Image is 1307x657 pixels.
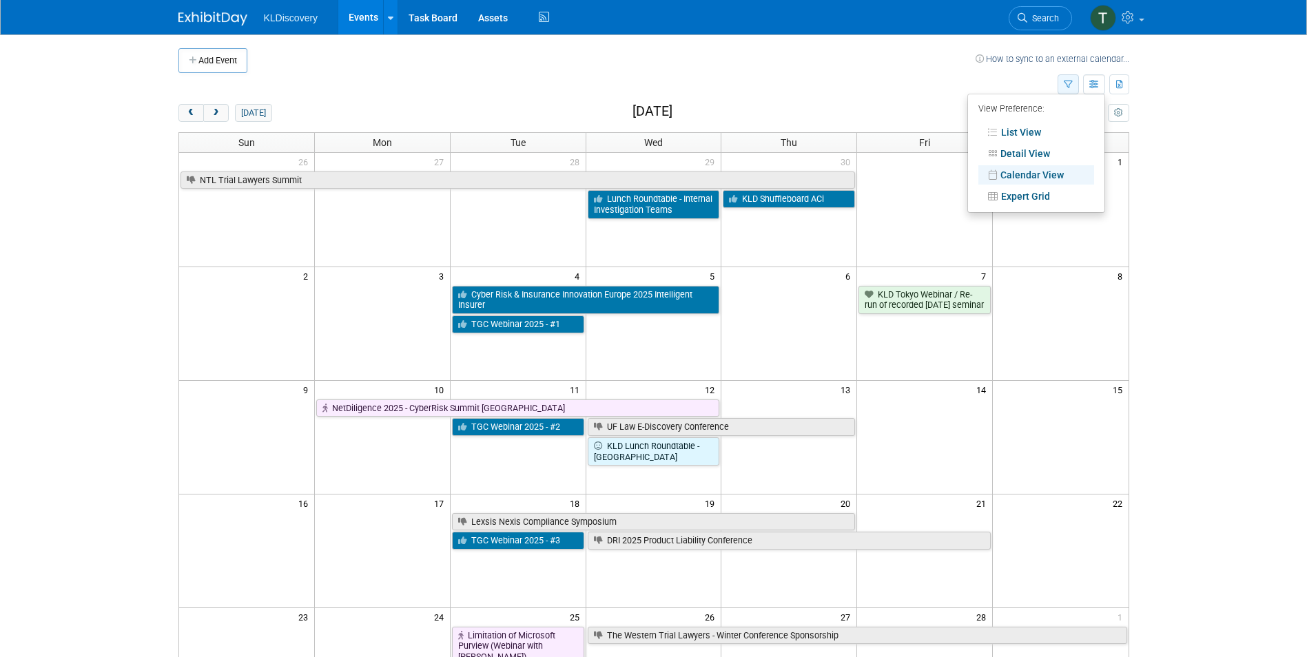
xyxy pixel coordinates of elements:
a: KLD Shuffleboard ACi [723,190,855,208]
a: Detail View [978,144,1094,163]
span: 16 [297,494,314,512]
span: 20 [839,494,856,512]
a: KLD Tokyo Webinar / Re-run of recorded [DATE] seminar [858,286,991,314]
span: 22 [1111,494,1129,512]
span: 10 [433,381,450,398]
span: 2 [302,267,314,284]
span: Tue [511,137,526,148]
span: 5 [708,267,721,284]
span: 21 [975,494,992,512]
span: Sun [238,137,255,148]
span: Mon [373,137,392,148]
span: 9 [302,381,314,398]
a: UF Law E-Discovery Conference [588,418,856,436]
span: 19 [703,494,721,512]
a: KLD Lunch Roundtable - [GEOGRAPHIC_DATA] [588,437,720,466]
button: Add Event [178,48,247,73]
span: 26 [297,153,314,170]
a: NetDiligence 2025 - CyberRisk Summit [GEOGRAPHIC_DATA] [316,399,720,417]
button: next [203,104,229,122]
span: 15 [1111,381,1129,398]
a: Lexsis Nexis Compliance Symposium [452,513,856,531]
span: 4 [573,267,586,284]
a: Lunch Roundtable - Internal Investigation Teams [588,190,720,218]
span: 6 [844,267,856,284]
button: prev [178,104,204,122]
i: Personalize Calendar [1114,109,1123,118]
span: 1 [1116,153,1129,170]
a: TGC Webinar 2025 - #3 [452,532,584,550]
span: 27 [433,153,450,170]
span: 8 [1116,267,1129,284]
a: TGC Webinar 2025 - #1 [452,315,584,333]
span: 28 [975,608,992,625]
span: 13 [839,381,856,398]
a: The Western Trial Lawyers - Winter Conference Sponsorship [588,627,1127,645]
span: Search [1027,13,1059,23]
span: 26 [703,608,721,625]
span: 18 [568,494,586,512]
button: myCustomButton [1108,104,1129,122]
a: NTL Trial Lawyers Summit [181,171,856,189]
span: 28 [568,153,586,170]
span: 24 [433,608,450,625]
span: Wed [644,137,663,148]
span: 17 [433,494,450,512]
span: 25 [568,608,586,625]
span: 12 [703,381,721,398]
a: How to sync to an external calendar... [976,54,1129,64]
span: Thu [781,137,797,148]
span: KLDiscovery [264,12,318,23]
a: List View [978,123,1094,142]
a: Cyber Risk & Insurance Innovation Europe 2025 Intelligent Insurer [452,286,720,314]
a: Expert Grid [978,187,1094,206]
img: Taketo Sakuma [1090,5,1116,31]
a: Calendar View [978,165,1094,185]
a: TGC Webinar 2025 - #2 [452,418,584,436]
span: 30 [839,153,856,170]
a: DRI 2025 Product Liability Conference [588,532,991,550]
img: ExhibitDay [178,12,247,25]
div: View Preference: [978,99,1094,121]
button: [DATE] [235,104,271,122]
span: 7 [980,267,992,284]
h2: [DATE] [632,104,672,119]
span: 11 [568,381,586,398]
span: 29 [703,153,721,170]
span: 27 [839,608,856,625]
span: 14 [975,381,992,398]
span: 1 [1116,608,1129,625]
span: 23 [297,608,314,625]
span: 3 [438,267,450,284]
span: Fri [919,137,930,148]
a: Search [1009,6,1072,30]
